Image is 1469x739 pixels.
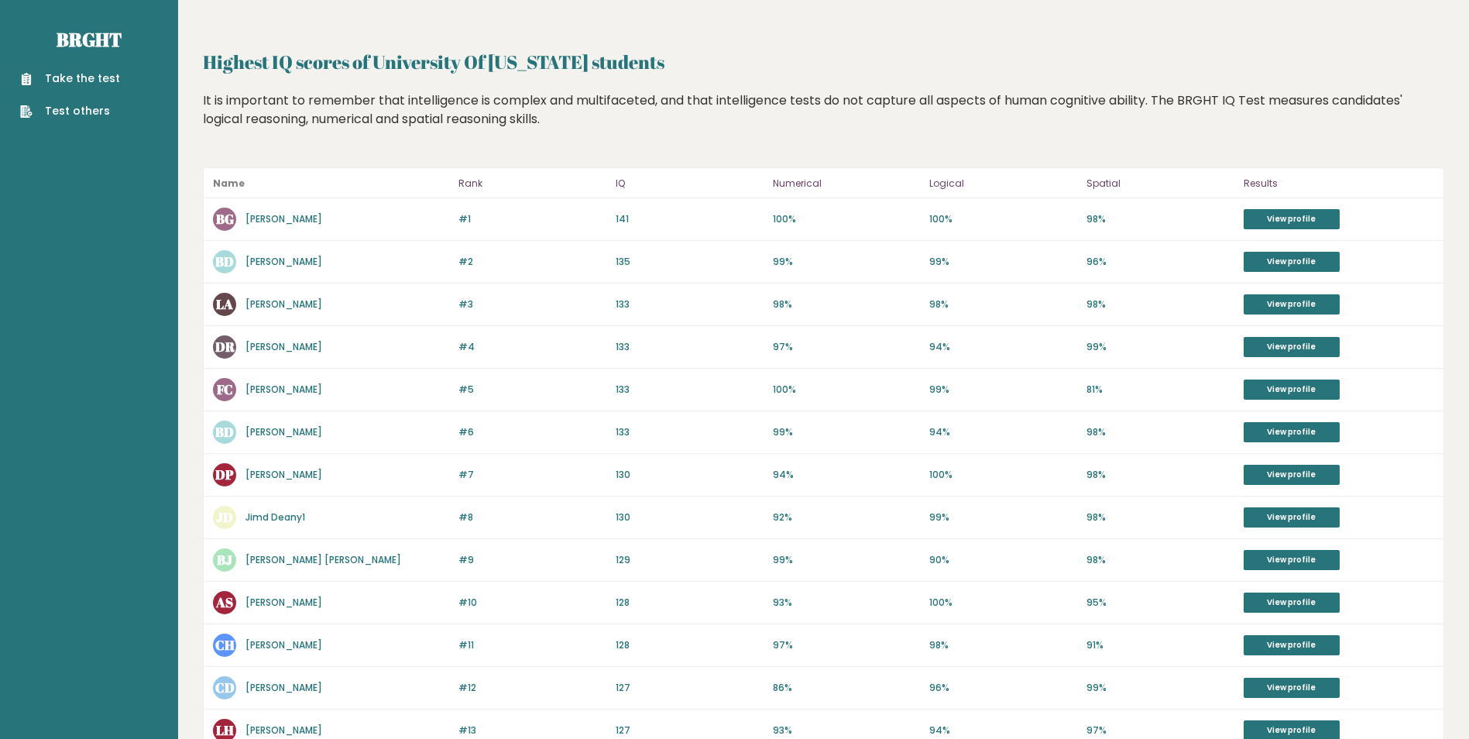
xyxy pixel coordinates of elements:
a: [PERSON_NAME] [245,681,322,694]
p: #6 [458,425,606,439]
p: 130 [616,510,764,524]
p: 141 [616,212,764,226]
p: 98% [1086,553,1234,567]
a: Brght [57,27,122,52]
text: LA [216,295,233,313]
p: 94% [929,340,1077,354]
h2: Highest IQ scores of University Of [US_STATE] students [203,48,1444,76]
p: 100% [773,212,921,226]
p: 128 [616,596,764,610]
a: [PERSON_NAME] [245,340,322,353]
a: Test others [20,103,120,119]
div: It is important to remember that intelligence is complex and multifaceted, and that intelligence ... [203,91,1444,152]
p: 98% [773,297,921,311]
p: 99% [773,425,921,439]
a: [PERSON_NAME] [245,468,322,481]
a: [PERSON_NAME] [PERSON_NAME] [245,553,401,566]
p: 100% [929,596,1077,610]
p: 97% [773,638,921,652]
p: #9 [458,553,606,567]
p: 133 [616,383,764,397]
p: 99% [929,255,1077,269]
p: 98% [1086,510,1234,524]
p: 96% [1086,255,1234,269]
b: Name [213,177,245,190]
text: JD [216,508,233,526]
a: View profile [1244,635,1340,655]
text: BG [216,210,234,228]
p: 93% [773,724,921,737]
p: Spatial [1086,174,1234,193]
p: 99% [1086,340,1234,354]
text: DP [215,466,234,483]
text: BJ [217,551,232,569]
a: View profile [1244,593,1340,613]
a: View profile [1244,337,1340,357]
p: 92% [773,510,921,524]
p: #7 [458,468,606,482]
p: 129 [616,553,764,567]
p: IQ [616,174,764,193]
p: 94% [929,425,1077,439]
a: View profile [1244,550,1340,570]
a: View profile [1244,294,1340,315]
p: #13 [458,724,606,737]
p: Logical [929,174,1077,193]
p: 99% [773,255,921,269]
p: Numerical [773,174,921,193]
text: BD [215,423,234,441]
p: 133 [616,425,764,439]
p: #3 [458,297,606,311]
p: 81% [1086,383,1234,397]
a: View profile [1244,465,1340,485]
a: View profile [1244,252,1340,272]
p: #4 [458,340,606,354]
p: #2 [458,255,606,269]
a: View profile [1244,507,1340,528]
a: [PERSON_NAME] [245,425,322,438]
p: #10 [458,596,606,610]
p: 86% [773,681,921,695]
p: 98% [1086,425,1234,439]
p: 98% [1086,212,1234,226]
a: [PERSON_NAME] [245,212,322,225]
p: 95% [1086,596,1234,610]
p: #5 [458,383,606,397]
p: 91% [1086,638,1234,652]
a: View profile [1244,380,1340,400]
a: [PERSON_NAME] [245,724,322,737]
text: LH [216,721,234,739]
a: Take the test [20,70,120,87]
p: 94% [929,724,1077,737]
p: 98% [929,638,1077,652]
p: 94% [773,468,921,482]
p: 99% [773,553,921,567]
text: DR [215,338,235,356]
text: FC [217,380,233,398]
a: View profile [1244,209,1340,229]
p: #11 [458,638,606,652]
text: CD [215,679,235,696]
p: 98% [929,297,1077,311]
p: Results [1244,174,1434,193]
a: View profile [1244,678,1340,698]
a: [PERSON_NAME] [245,255,322,268]
p: 100% [929,212,1077,226]
a: Jimd Deany1 [245,510,305,524]
a: [PERSON_NAME] [245,596,322,609]
p: 99% [1086,681,1234,695]
p: 127 [616,724,764,737]
p: 100% [929,468,1077,482]
text: BD [215,253,234,270]
p: 133 [616,297,764,311]
p: 100% [773,383,921,397]
p: 127 [616,681,764,695]
p: Rank [458,174,606,193]
p: 97% [773,340,921,354]
a: [PERSON_NAME] [245,638,322,651]
text: CH [215,636,235,654]
p: #8 [458,510,606,524]
a: View profile [1244,422,1340,442]
p: #1 [458,212,606,226]
a: [PERSON_NAME] [245,383,322,396]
